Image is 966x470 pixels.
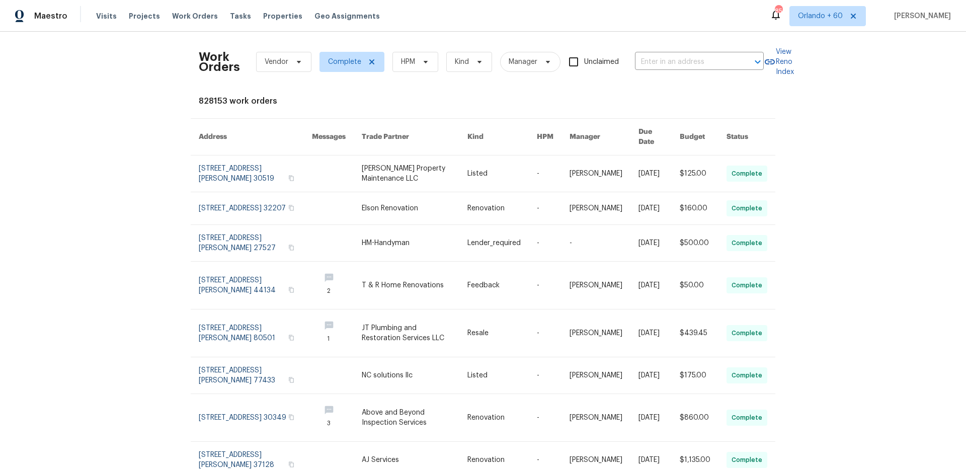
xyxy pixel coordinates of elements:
[764,47,794,77] a: View Reno Index
[529,394,561,442] td: -
[354,119,459,155] th: Trade Partner
[630,119,672,155] th: Due Date
[287,333,296,342] button: Copy Address
[328,57,361,67] span: Complete
[314,11,380,21] span: Geo Assignments
[265,57,288,67] span: Vendor
[635,54,736,70] input: Enter in an address
[287,174,296,183] button: Copy Address
[304,119,354,155] th: Messages
[718,119,775,155] th: Status
[561,155,630,192] td: [PERSON_NAME]
[191,119,304,155] th: Address
[354,225,459,262] td: HM-Handyman
[529,309,561,357] td: -
[459,225,529,262] td: Lender_required
[96,11,117,21] span: Visits
[509,57,537,67] span: Manager
[354,262,459,309] td: T & R Home Renovations
[459,357,529,394] td: Listed
[459,119,529,155] th: Kind
[287,203,296,212] button: Copy Address
[529,155,561,192] td: -
[459,309,529,357] td: Resale
[199,96,767,106] div: 828153 work orders
[561,357,630,394] td: [PERSON_NAME]
[459,192,529,225] td: Renovation
[672,119,718,155] th: Budget
[561,192,630,225] td: [PERSON_NAME]
[354,357,459,394] td: NC solutions llc
[459,155,529,192] td: Listed
[561,394,630,442] td: [PERSON_NAME]
[529,357,561,394] td: -
[529,225,561,262] td: -
[287,285,296,294] button: Copy Address
[354,155,459,192] td: [PERSON_NAME] Property Maintenance LLC
[354,394,459,442] td: Above and Beyond Inspection Services
[561,119,630,155] th: Manager
[455,57,469,67] span: Kind
[529,262,561,309] td: -
[401,57,415,67] span: HPM
[459,262,529,309] td: Feedback
[561,309,630,357] td: [PERSON_NAME]
[775,6,782,16] div: 858
[230,13,251,20] span: Tasks
[459,394,529,442] td: Renovation
[34,11,67,21] span: Maestro
[199,52,240,72] h2: Work Orders
[529,119,561,155] th: HPM
[129,11,160,21] span: Projects
[263,11,302,21] span: Properties
[561,225,630,262] td: -
[529,192,561,225] td: -
[354,192,459,225] td: Elson Renovation
[287,460,296,469] button: Copy Address
[890,11,951,21] span: [PERSON_NAME]
[751,55,765,69] button: Open
[172,11,218,21] span: Work Orders
[354,309,459,357] td: JT Plumbing and Restoration Services LLC
[561,262,630,309] td: [PERSON_NAME]
[584,57,619,67] span: Unclaimed
[287,375,296,384] button: Copy Address
[798,11,843,21] span: Orlando + 60
[287,413,296,422] button: Copy Address
[287,243,296,252] button: Copy Address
